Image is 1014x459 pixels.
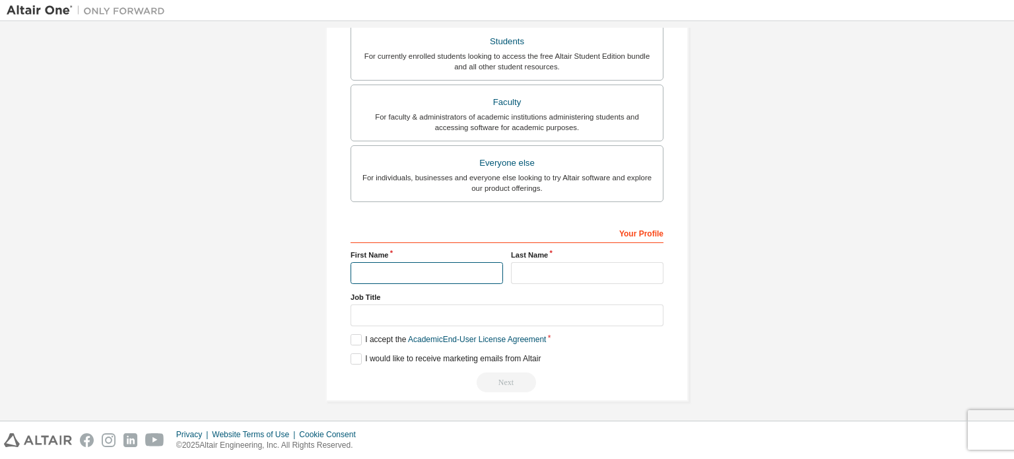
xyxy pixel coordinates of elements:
[299,429,363,440] div: Cookie Consent
[351,334,546,345] label: I accept the
[7,4,172,17] img: Altair One
[123,433,137,447] img: linkedin.svg
[145,433,164,447] img: youtube.svg
[359,93,655,112] div: Faculty
[359,32,655,51] div: Students
[351,222,663,243] div: Your Profile
[4,433,72,447] img: altair_logo.svg
[351,372,663,392] div: Read and acccept EULA to continue
[408,335,546,344] a: Academic End-User License Agreement
[359,112,655,133] div: For faculty & administrators of academic institutions administering students and accessing softwa...
[359,172,655,194] div: For individuals, businesses and everyone else looking to try Altair software and explore our prod...
[359,51,655,72] div: For currently enrolled students looking to access the free Altair Student Edition bundle and all ...
[511,250,663,260] label: Last Name
[102,433,116,447] img: instagram.svg
[351,292,663,302] label: Job Title
[176,440,364,451] p: © 2025 Altair Engineering, Inc. All Rights Reserved.
[351,353,541,365] label: I would like to receive marketing emails from Altair
[212,429,299,440] div: Website Terms of Use
[176,429,212,440] div: Privacy
[359,154,655,172] div: Everyone else
[351,250,503,260] label: First Name
[80,433,94,447] img: facebook.svg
